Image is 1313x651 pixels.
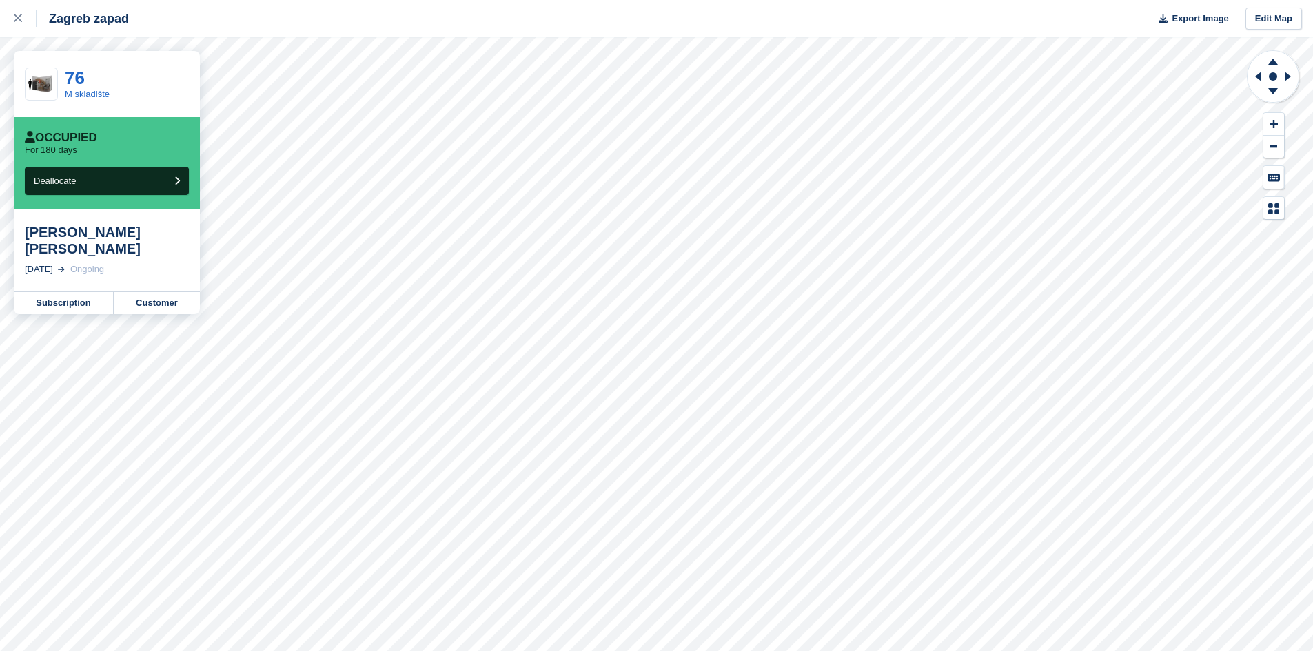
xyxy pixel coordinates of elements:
[114,292,200,314] a: Customer
[65,68,85,88] a: 76
[25,167,189,195] button: Deallocate
[25,131,97,145] div: Occupied
[1150,8,1229,30] button: Export Image
[58,267,65,272] img: arrow-right-light-icn-cde0832a797a2874e46488d9cf13f60e5c3a73dbe684e267c42b8395dfbc2abf.svg
[65,89,110,99] a: M skladište
[1263,197,1284,220] button: Map Legend
[1245,8,1302,30] a: Edit Map
[1263,136,1284,158] button: Zoom Out
[25,224,189,257] div: [PERSON_NAME] [PERSON_NAME]
[25,262,53,276] div: [DATE]
[1263,166,1284,189] button: Keyboard Shortcuts
[70,262,104,276] div: Ongoing
[37,10,129,27] div: Zagreb zapad
[34,176,76,186] span: Deallocate
[1263,113,1284,136] button: Zoom In
[25,145,77,156] p: For 180 days
[26,72,57,96] img: 60-sqft-unit.jpg
[1172,12,1228,25] span: Export Image
[14,292,114,314] a: Subscription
